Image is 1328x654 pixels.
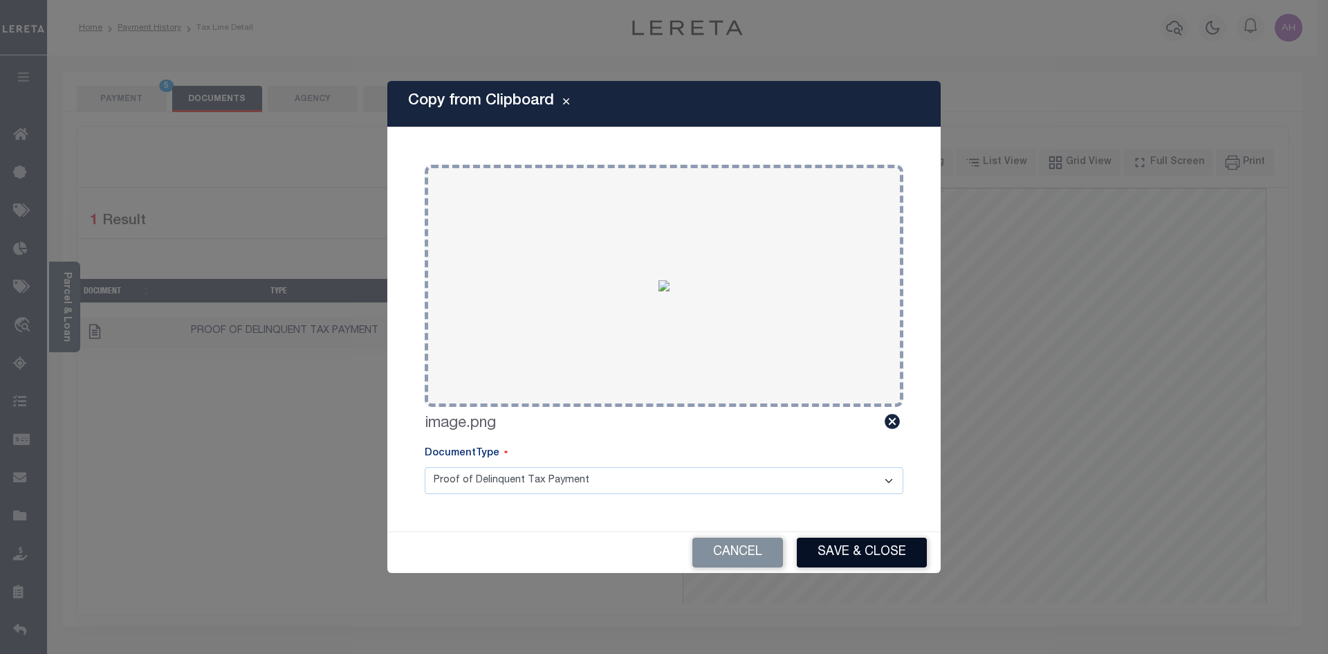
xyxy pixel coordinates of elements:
h5: Copy from Clipboard [408,92,554,110]
button: Cancel [692,538,783,567]
img: 80fe9fa1-3ae3-40c0-b923-d8295c9ee516 [658,280,670,291]
button: Close [554,96,578,112]
label: image.png [425,412,496,435]
button: Save & Close [797,538,927,567]
label: DocumentType [425,446,508,462]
